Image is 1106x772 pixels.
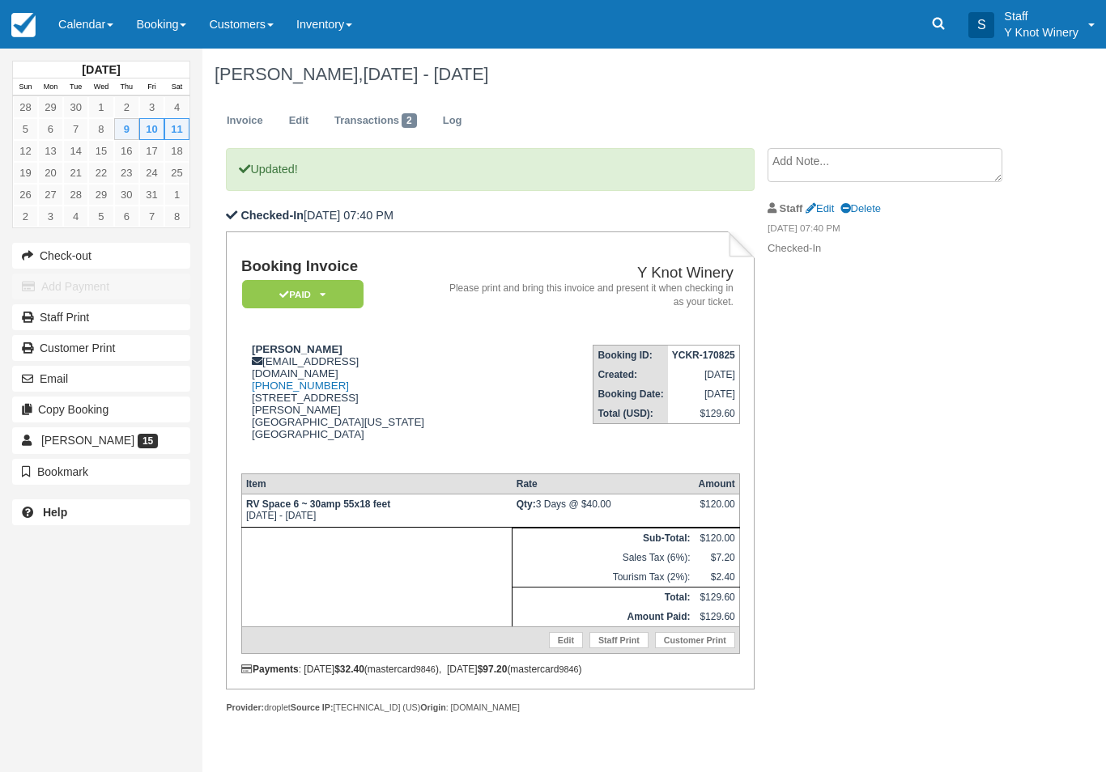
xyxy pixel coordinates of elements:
[1004,8,1078,24] p: Staff
[252,380,349,392] a: [PHONE_NUMBER]
[416,664,436,674] small: 9846
[437,282,734,309] address: Please print and bring this invoice and present it when checking in as your ticket.
[241,279,358,309] a: Paid
[431,105,474,137] a: Log
[114,184,139,206] a: 30
[164,206,189,227] a: 8
[513,528,695,548] th: Sub-Total:
[63,162,88,184] a: 21
[1004,24,1078,40] p: Y Knot Winery
[593,346,668,366] th: Booking ID:
[13,118,38,140] a: 5
[63,140,88,162] a: 14
[694,473,739,494] th: Amount
[780,202,803,214] strong: Staff
[38,206,63,227] a: 3
[593,404,668,424] th: Total (USD):
[402,113,417,128] span: 2
[38,78,63,96] th: Mon
[12,274,190,299] button: Add Payment
[12,397,190,422] button: Copy Booking
[12,459,190,485] button: Bookmark
[38,118,63,140] a: 6
[694,567,739,587] td: $2.40
[226,702,755,714] div: droplet [TECHNICAL_ID] (US) : [DOMAIN_NAME]
[88,140,113,162] a: 15
[139,78,164,96] th: Fri
[12,427,190,453] a: [PERSON_NAME] 15
[968,12,994,38] div: S
[114,118,139,140] a: 9
[420,702,445,712] strong: Origin
[88,118,113,140] a: 8
[12,499,190,525] a: Help
[478,664,508,675] strong: $97.20
[164,162,189,184] a: 25
[559,664,578,674] small: 9846
[513,567,695,587] td: Tourism Tax (2%):
[38,140,63,162] a: 13
[363,64,488,84] span: [DATE] - [DATE]
[43,506,67,519] b: Help
[114,96,139,118] a: 2
[63,96,88,118] a: 30
[88,162,113,184] a: 22
[13,162,38,184] a: 19
[164,118,189,140] a: 11
[139,140,164,162] a: 17
[12,304,190,330] a: Staff Print
[513,587,695,607] th: Total:
[226,148,755,191] p: Updated!
[114,78,139,96] th: Thu
[63,206,88,227] a: 4
[241,664,740,675] div: : [DATE] (mastercard ), [DATE] (mastercard )
[840,202,881,214] a: Delete
[164,184,189,206] a: 1
[252,343,342,355] strong: [PERSON_NAME]
[215,65,1020,84] h1: [PERSON_NAME],
[88,184,113,206] a: 29
[164,140,189,162] a: 18
[589,632,649,648] a: Staff Print
[63,118,88,140] a: 7
[11,13,36,37] img: checkfront-main-nav-mini-logo.png
[215,105,275,137] a: Invoice
[114,206,139,227] a: 6
[241,343,431,460] div: [EMAIL_ADDRESS][DOMAIN_NAME] [STREET_ADDRESS][PERSON_NAME] [GEOGRAPHIC_DATA][US_STATE] [GEOGRAPHI...
[88,78,113,96] th: Wed
[517,498,536,510] strong: Qty
[13,140,38,162] a: 12
[241,494,512,527] td: [DATE] - [DATE]
[549,632,583,648] a: Edit
[437,265,734,282] h2: Y Knot Winery
[13,96,38,118] a: 28
[82,63,120,76] strong: [DATE]
[88,96,113,118] a: 1
[38,96,63,118] a: 29
[41,434,134,447] span: [PERSON_NAME]
[241,258,431,275] h1: Booking Invoice
[13,184,38,206] a: 26
[322,105,429,137] a: Transactions2
[88,206,113,227] a: 5
[139,162,164,184] a: 24
[63,78,88,96] th: Tue
[694,607,739,627] td: $129.60
[806,202,834,214] a: Edit
[768,222,1020,240] em: [DATE] 07:40 PM
[63,184,88,206] a: 28
[291,702,334,712] strong: Source IP:
[277,105,321,137] a: Edit
[139,206,164,227] a: 7
[12,335,190,361] a: Customer Print
[513,494,695,527] td: 3 Days @ $40.00
[13,206,38,227] a: 2
[694,528,739,548] td: $120.00
[226,702,264,712] strong: Provider:
[139,96,164,118] a: 3
[164,78,189,96] th: Sat
[593,384,668,404] th: Booking Date:
[513,473,695,494] th: Rate
[246,498,390,510] strong: RV Space 6 ~ 30amp 55x18 feet
[12,243,190,269] button: Check-out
